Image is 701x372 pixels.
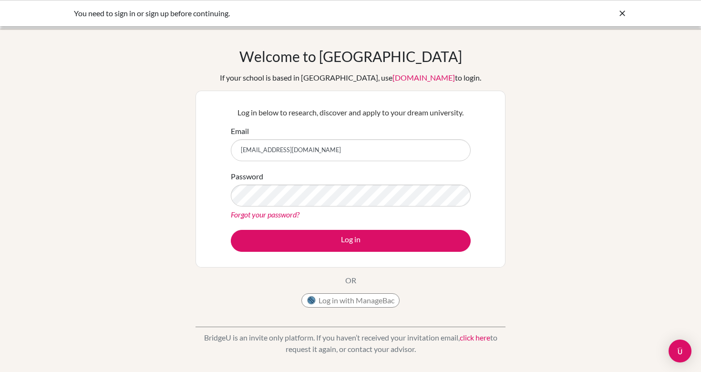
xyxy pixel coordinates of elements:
[231,171,263,182] label: Password
[231,125,249,137] label: Email
[460,333,490,342] a: click here
[231,107,471,118] p: Log in below to research, discover and apply to your dream university.
[301,293,400,308] button: Log in with ManageBac
[231,210,299,219] a: Forgot your password?
[345,275,356,286] p: OR
[74,8,484,19] div: You need to sign in or sign up before continuing.
[392,73,455,82] a: [DOMAIN_NAME]
[196,332,505,355] p: BridgeU is an invite only platform. If you haven’t received your invitation email, to request it ...
[669,340,691,362] div: Open Intercom Messenger
[231,230,471,252] button: Log in
[220,72,481,83] div: If your school is based in [GEOGRAPHIC_DATA], use to login.
[239,48,462,65] h1: Welcome to [GEOGRAPHIC_DATA]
